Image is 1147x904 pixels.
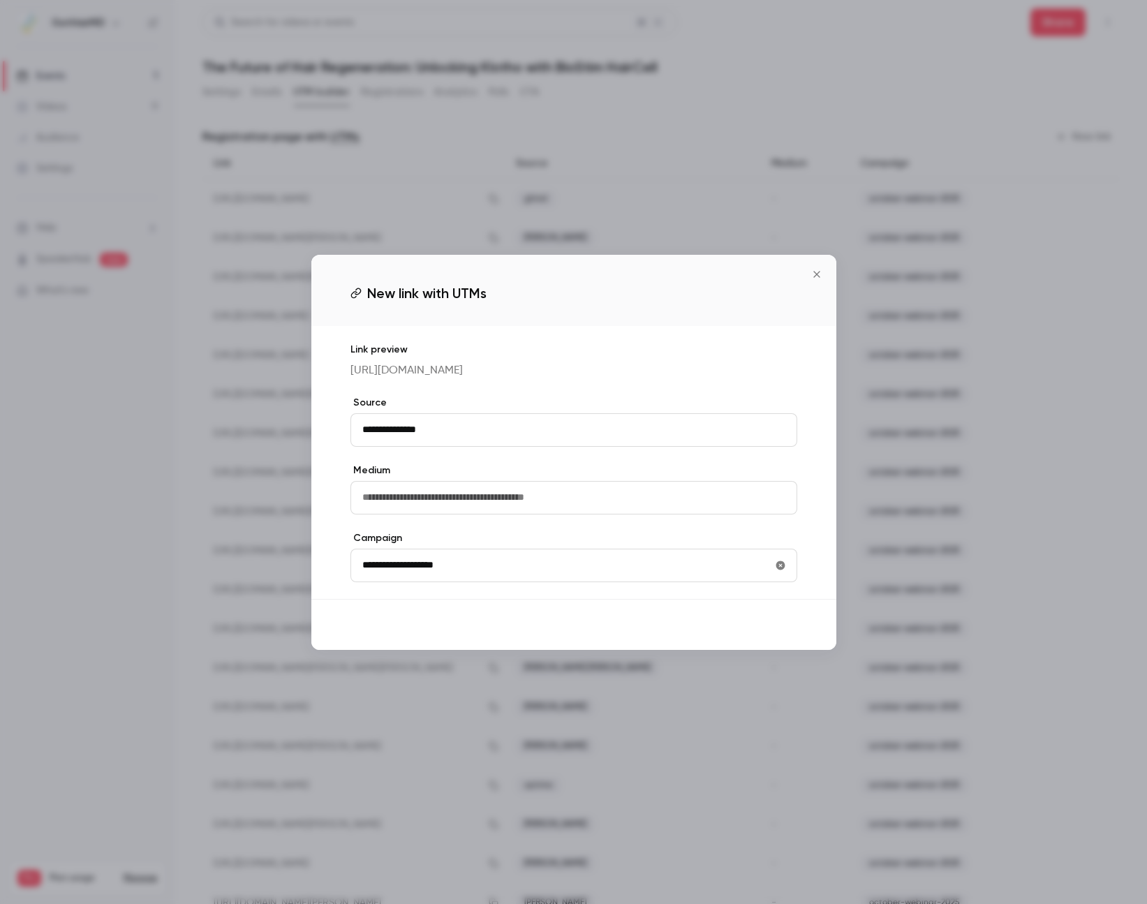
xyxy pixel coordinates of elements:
[367,283,487,304] span: New link with UTMs
[350,464,797,477] label: Medium
[769,554,792,577] button: utmCampaign
[350,362,797,379] p: [URL][DOMAIN_NAME]
[747,611,797,639] button: Save
[803,260,831,288] button: Close
[350,396,797,410] label: Source
[350,343,797,357] p: Link preview
[350,531,797,545] label: Campaign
